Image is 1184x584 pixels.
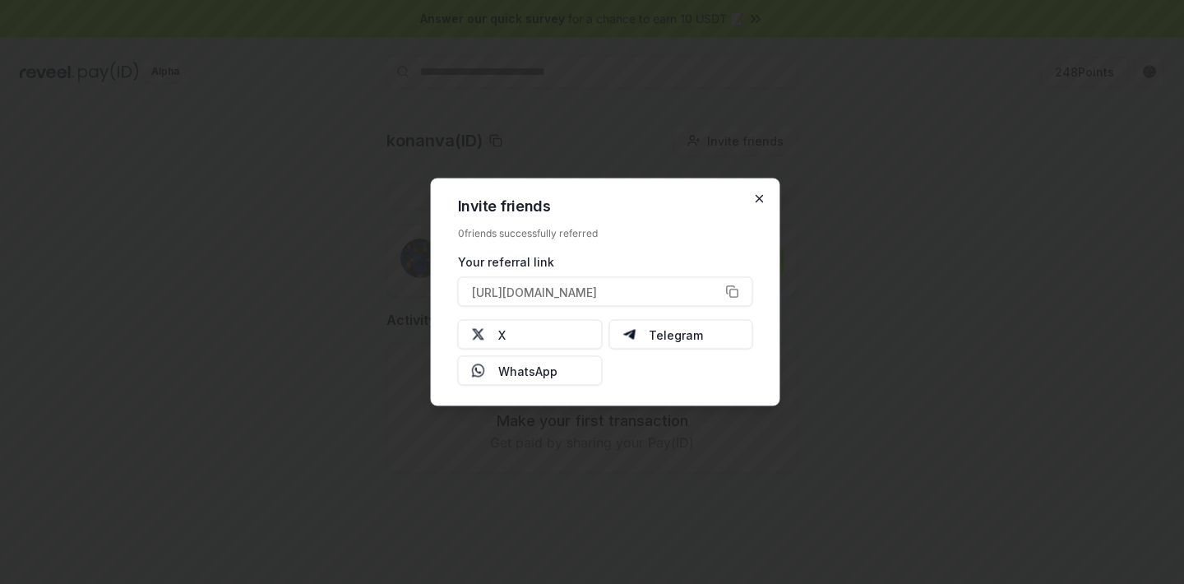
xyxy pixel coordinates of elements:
img: Whatsapp [472,364,485,378]
img: X [472,328,485,341]
button: [URL][DOMAIN_NAME] [458,277,753,307]
button: WhatsApp [458,356,603,386]
div: Your referral link [458,253,753,271]
h2: Invite friends [458,199,753,214]
span: [URL][DOMAIN_NAME] [472,283,597,300]
img: Telegram [622,328,636,341]
button: Telegram [608,320,753,350]
div: 0 friends successfully referred [458,227,753,240]
button: X [458,320,603,350]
